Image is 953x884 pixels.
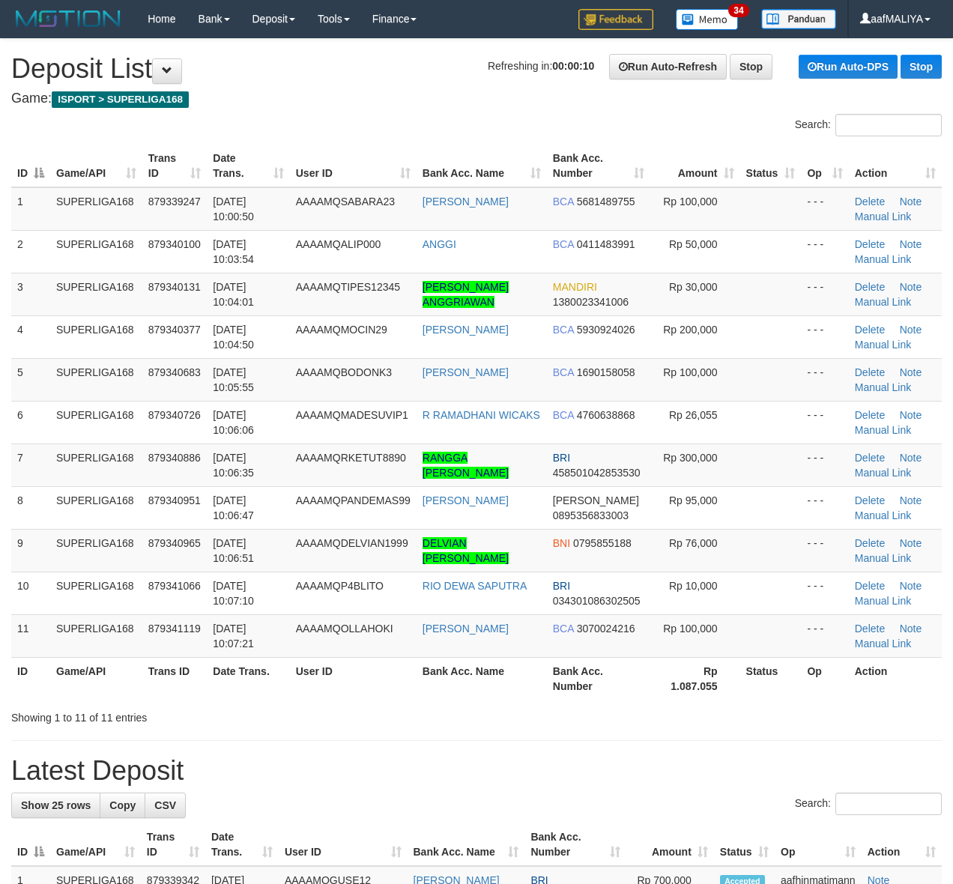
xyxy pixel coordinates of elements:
span: [DATE] 10:00:50 [213,196,254,222]
td: SUPERLIGA168 [50,614,142,657]
a: Manual Link [855,253,912,265]
h1: Latest Deposit [11,756,942,786]
span: AAAAMQBODONK3 [296,366,392,378]
h1: Deposit List [11,54,942,84]
th: Bank Acc. Number: activate to sort column ascending [524,823,626,866]
span: CSV [154,799,176,811]
span: [DATE] 10:03:54 [213,238,254,265]
td: 3 [11,273,50,315]
span: [PERSON_NAME] [553,494,639,506]
th: Op: activate to sort column ascending [801,145,848,187]
th: ID: activate to sort column descending [11,145,50,187]
span: AAAAMQSABARA23 [296,196,395,208]
span: AAAAMQMADESUVIP1 [296,409,408,421]
td: 7 [11,443,50,486]
a: Delete [855,537,885,549]
td: - - - [801,614,848,657]
span: 879339247 [148,196,201,208]
th: Bank Acc. Name [417,657,547,700]
a: Show 25 rows [11,793,100,818]
th: Bank Acc. Name: activate to sort column ascending [417,145,547,187]
a: [PERSON_NAME] [423,366,509,378]
span: AAAAMQMOCIN29 [296,324,387,336]
a: Note [900,238,922,250]
th: Bank Acc. Number: activate to sort column ascending [547,145,650,187]
img: Feedback.jpg [578,9,653,30]
td: 10 [11,572,50,614]
a: Manual Link [855,296,912,308]
a: Manual Link [855,467,912,479]
td: - - - [801,401,848,443]
a: Delete [855,409,885,421]
a: [PERSON_NAME] [423,494,509,506]
span: [DATE] 10:06:51 [213,537,254,564]
a: Delete [855,238,885,250]
span: BNI [553,537,570,549]
th: Status: activate to sort column ascending [740,145,802,187]
a: Manual Link [855,595,912,607]
span: [DATE] 10:04:01 [213,281,254,308]
span: BRI [553,452,570,464]
a: Delete [855,580,885,592]
span: AAAAMQP4BLITO [296,580,384,592]
img: MOTION_logo.png [11,7,125,30]
a: CSV [145,793,186,818]
a: R RAMADHANI WICAKS [423,409,540,421]
span: 879340683 [148,366,201,378]
a: [PERSON_NAME] ANGGRIAWAN [423,281,509,308]
span: Copy 034301086302505 to clipboard [553,595,641,607]
div: Showing 1 to 11 of 11 entries [11,704,386,725]
td: - - - [801,572,848,614]
span: BCA [553,623,574,635]
td: - - - [801,273,848,315]
span: AAAAMQRKETUT8890 [296,452,406,464]
span: BCA [553,196,574,208]
td: SUPERLIGA168 [50,315,142,358]
span: Rp 300,000 [663,452,717,464]
a: Manual Link [855,509,912,521]
span: Copy 5681489755 to clipboard [577,196,635,208]
span: [DATE] 10:04:50 [213,324,254,351]
span: 879340951 [148,494,201,506]
a: Manual Link [855,552,912,564]
span: ISPORT > SUPERLIGA168 [52,91,189,108]
span: Copy [109,799,136,811]
th: User ID [290,657,417,700]
td: - - - [801,187,848,231]
span: BCA [553,409,574,421]
span: [DATE] 10:05:55 [213,366,254,393]
span: [DATE] 10:06:47 [213,494,254,521]
span: 879340726 [148,409,201,421]
td: 5 [11,358,50,401]
span: 879340100 [148,238,201,250]
span: AAAAMQTIPES12345 [296,281,400,293]
span: Refreshing in: [488,60,594,72]
td: SUPERLIGA168 [50,187,142,231]
th: Bank Acc. Number [547,657,650,700]
a: Delete [855,281,885,293]
th: Date Trans.: activate to sort column ascending [205,823,279,866]
a: Stop [730,54,772,79]
a: Manual Link [855,424,912,436]
th: Game/API: activate to sort column ascending [50,823,141,866]
a: Delete [855,196,885,208]
span: Copy 458501042853530 to clipboard [553,467,641,479]
span: Copy 3070024216 to clipboard [577,623,635,635]
th: Action: activate to sort column ascending [862,823,942,866]
th: Bank Acc. Name: activate to sort column ascending [408,823,525,866]
span: Rp 100,000 [663,623,717,635]
th: Status: activate to sort column ascending [714,823,775,866]
th: Op [801,657,848,700]
span: [DATE] 10:06:06 [213,409,254,436]
td: 4 [11,315,50,358]
td: - - - [801,358,848,401]
span: BCA [553,238,574,250]
th: Action: activate to sort column ascending [849,145,942,187]
span: Copy 1380023341006 to clipboard [553,296,629,308]
a: [PERSON_NAME] [423,324,509,336]
a: Note [900,409,922,421]
strong: 00:00:10 [552,60,594,72]
a: Manual Link [855,339,912,351]
span: Rp 26,055 [669,409,718,421]
td: SUPERLIGA168 [50,273,142,315]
